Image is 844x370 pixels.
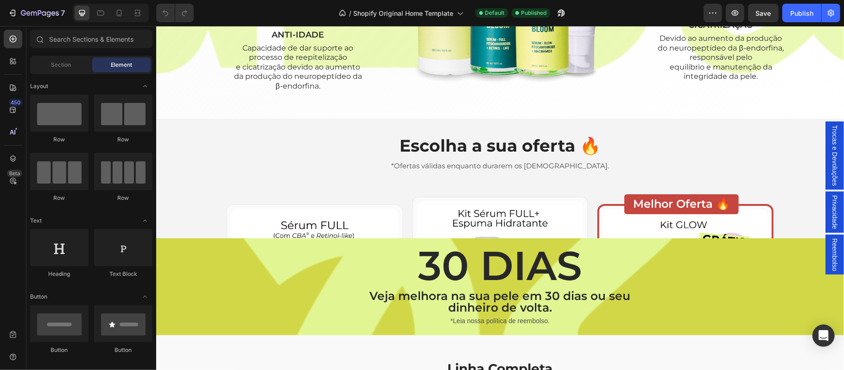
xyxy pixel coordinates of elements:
div: Text Block [94,270,152,278]
p: Capacidade de dar suporte ao processo de reepitelização e cicatrização devido ao aumento da produ... [75,18,209,66]
span: Section [51,61,71,69]
div: Row [30,135,89,144]
div: Button [30,346,89,354]
span: / [349,8,351,18]
span: Toggle open [138,79,152,94]
span: Published [521,9,546,17]
div: Button [94,346,152,354]
p: Veja melhora na sua pele em 30 dias ou seu dinheiro de volta. [194,265,494,288]
span: Button [30,293,47,301]
div: Publish [790,8,813,18]
div: Heading [30,270,89,278]
iframe: Design area [156,26,844,370]
div: 450 [9,99,22,106]
button: Publish [782,4,821,22]
p: 7 [61,7,65,19]
p: anti-idade [75,4,209,14]
p: Devido ao aumento da produção do neuropeptídeo da β-endorfina, responsável pelo equilíbrio e man... [500,8,629,66]
span: Reembolso [674,212,683,245]
span: Text [30,217,42,225]
div: Open Intercom Messenger [812,325,835,347]
p: *Leia nossa política de reembolso. [147,290,541,301]
div: Row [94,135,152,144]
button: 7 [4,4,69,22]
span: Privacidade [674,169,683,203]
span: Save [756,9,771,17]
div: Undo/Redo [156,4,194,22]
button: Save [748,4,779,22]
span: Toggle open [138,213,152,228]
p: *Ofertas válidas enquanto durarem os [DEMOGRAPHIC_DATA]. [67,134,621,147]
span: Toggle open [138,289,152,304]
span: Escolha a sua oferta 🔥 [243,110,444,130]
input: Search Sections & Elements [30,30,152,48]
div: Row [30,194,89,202]
h2: 30 DIAS [165,219,522,262]
span: Trocas e Devoluções [674,99,683,160]
span: Layout [30,82,48,90]
div: Beta [7,170,22,177]
span: Default [485,9,504,17]
span: Element [111,61,132,69]
h3: Melhor Oferta 🔥 [476,170,575,186]
p: Linha Completa [1,336,687,351]
div: Row [94,194,152,202]
span: Shopify Original Home Template [353,8,453,18]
